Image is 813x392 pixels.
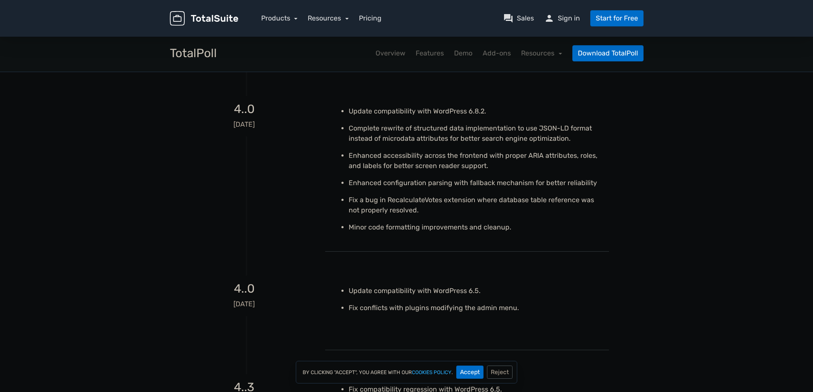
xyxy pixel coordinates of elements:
a: Download TotalPoll [572,45,644,61]
a: Start for Free [590,10,644,26]
span: person [544,13,554,23]
a: Pricing [359,13,382,23]
p: Fix conflicts with plugins modifying the admin menu. [349,303,603,313]
a: question_answerSales [503,13,534,23]
button: Reject [487,366,513,379]
a: Products [261,14,298,22]
span: question_answer [503,13,513,23]
h3: 4..0 [170,282,319,296]
img: TotalSuite for WordPress [170,11,238,26]
a: cookies policy [412,370,452,375]
a: Resources [521,49,562,57]
div: By clicking "Accept", you agree with our . [296,361,517,383]
a: Add-ons [483,48,511,58]
p: Update compatibility with WordPress 6.5. [349,286,603,296]
p: Minor code formatting improvements and cleanup. [349,222,603,232]
a: personSign in [544,13,580,23]
p: [DATE] [170,119,319,130]
p: Enhanced configuration parsing with fallback mechanism for better reliability [349,178,603,188]
a: Features [416,48,444,58]
h3: 4..0 [170,103,319,116]
a: Resources [308,14,349,22]
a: Demo [454,48,472,58]
p: Fix a bug in RecalculateVotes extension where database table reference was not properly resolved. [349,195,603,215]
p: [DATE] [170,299,319,309]
p: Complete rewrite of structured data implementation to use JSON-LD format instead of microdata att... [349,123,603,144]
p: Enhanced accessibility across the frontend with proper ARIA attributes, roles, and labels for bet... [349,151,603,171]
button: Accept [456,366,484,379]
p: Update compatibility with WordPress 6.8.2. [349,106,603,116]
a: Overview [376,48,405,58]
h3: TotalPoll [170,47,217,60]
